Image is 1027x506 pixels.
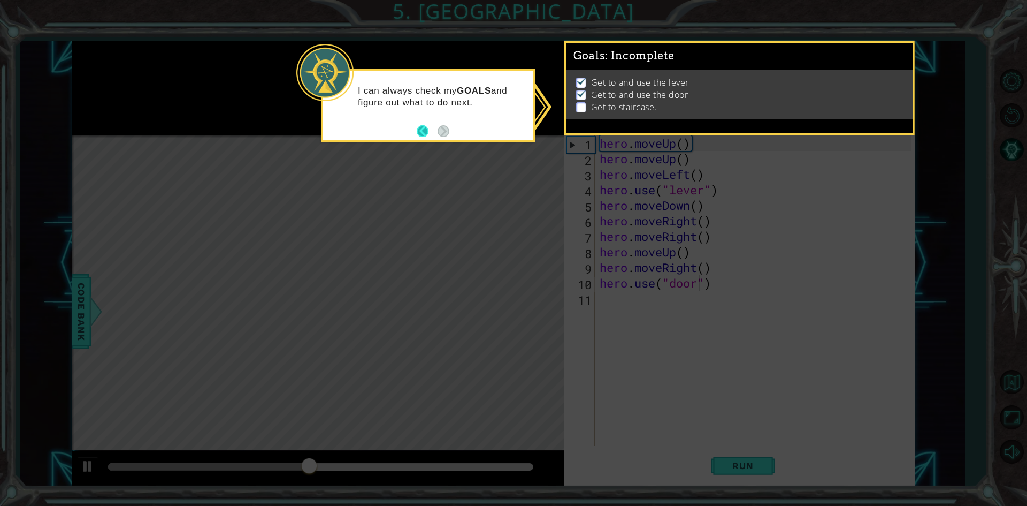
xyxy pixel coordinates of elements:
strong: GOALS [457,86,491,96]
p: Get to staircase. [591,101,657,113]
span: : Incomplete [605,49,674,62]
img: Check mark for checkbox [576,77,587,85]
button: Back [417,125,438,137]
p: Get to and use the door [591,89,688,101]
span: Goals [573,49,675,63]
p: I can always check my and figure out what to do next. [358,85,525,109]
button: Next [438,125,449,137]
p: Get to and use the lever [591,77,689,88]
img: Check mark for checkbox [576,89,587,97]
